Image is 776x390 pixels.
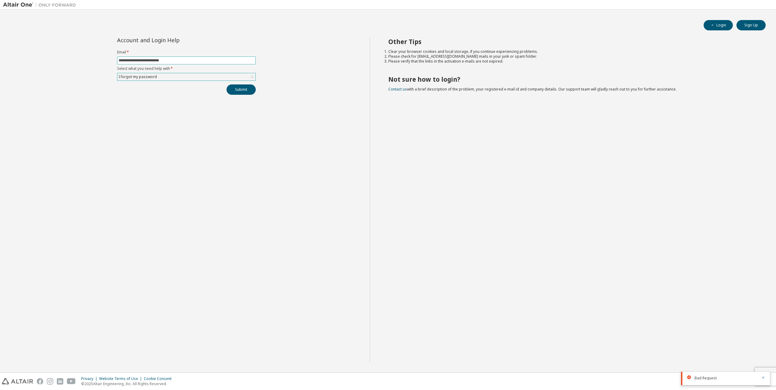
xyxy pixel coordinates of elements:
[2,378,33,385] img: altair_logo.svg
[144,376,175,381] div: Cookie Consent
[117,50,256,55] label: Email
[117,66,256,71] label: Select what you need help with
[388,59,755,64] li: Please verify that the links in the activation e-mails are not expired.
[736,20,766,30] button: Sign Up
[388,38,755,46] h2: Other Tips
[118,74,158,80] div: I forgot my password
[67,378,76,385] img: youtube.svg
[388,75,755,83] h2: Not sure how to login?
[227,84,256,95] button: Submit
[57,378,63,385] img: linkedin.svg
[388,54,755,59] li: Please check for [EMAIL_ADDRESS][DOMAIN_NAME] mails in your junk or spam folder.
[99,376,144,381] div: Website Terms of Use
[388,87,677,92] span: with a brief description of the problem, your registered e-mail id and company details. Our suppo...
[704,20,733,30] button: Login
[47,378,53,385] img: instagram.svg
[117,38,228,43] div: Account and Login Help
[81,376,99,381] div: Privacy
[695,376,717,381] span: Bad Request
[388,49,755,54] li: Clear your browser cookies and local storage, if you continue experiencing problems.
[37,378,43,385] img: facebook.svg
[3,2,79,8] img: Altair One
[81,381,175,386] p: © 2025 Altair Engineering, Inc. All Rights Reserved.
[117,73,255,80] div: I forgot my password
[388,87,407,92] a: Contact us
